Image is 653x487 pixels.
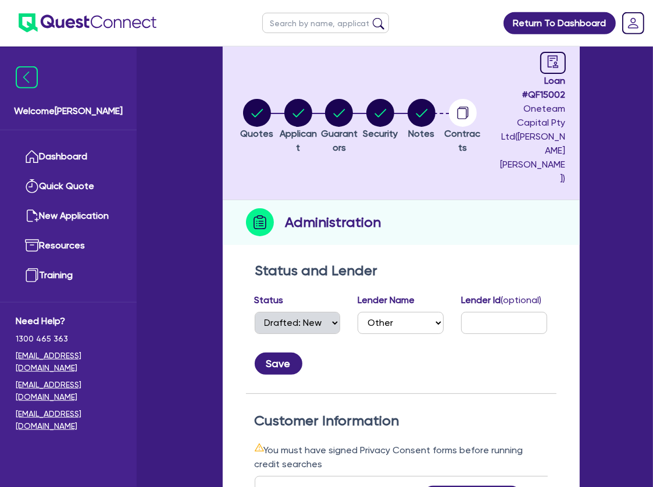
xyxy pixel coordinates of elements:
a: [EMAIL_ADDRESS][DOMAIN_NAME] [16,408,121,432]
span: audit [547,55,559,68]
a: Resources [16,231,121,261]
span: Notes [408,128,434,139]
span: Need Help? [16,314,121,328]
button: Notes [407,98,436,141]
a: audit [540,52,566,74]
img: new-application [25,209,39,223]
button: Contracts [442,98,483,155]
label: Lender Id [461,293,541,307]
span: Oneteam Capital Pty Ltd ( [PERSON_NAME] [PERSON_NAME] ) [501,103,566,184]
a: Quick Quote [16,172,121,201]
img: resources [25,239,39,253]
button: Applicant [277,98,319,155]
span: 1300 465 363 [16,333,121,345]
span: (optional) [501,294,541,305]
span: Welcome [PERSON_NAME] [14,104,123,118]
span: Applicant [280,128,317,153]
input: Search by name, application ID or mobile number... [262,13,389,33]
img: quick-quote [25,179,39,193]
button: Guarantors [319,98,360,155]
label: Status [255,293,284,307]
a: Dropdown toggle [618,8,648,38]
span: Loan # QF15002 [499,74,565,102]
span: Security [363,128,398,139]
h2: Administration [286,212,381,233]
a: Dashboard [16,142,121,172]
h2: Status and Lender [255,262,547,279]
span: Quotes [240,128,273,139]
span: Contracts [445,128,481,153]
button: Quotes [240,98,274,141]
a: [EMAIL_ADDRESS][DOMAIN_NAME] [16,379,121,403]
div: You must have signed Privacy Consent forms before running credit searches [255,443,548,471]
h2: Customer Information [255,413,548,429]
a: New Application [16,201,121,231]
label: Lender Name [358,293,415,307]
span: Guarantors [321,128,358,153]
a: Return To Dashboard [504,12,616,34]
img: quest-connect-logo-blue [19,13,156,33]
button: Security [362,98,398,141]
img: training [25,268,39,282]
img: step-icon [246,208,274,236]
img: icon-menu-close [16,66,38,88]
button: Save [255,353,302,375]
a: Training [16,261,121,290]
span: warning [255,443,264,452]
a: [EMAIL_ADDRESS][DOMAIN_NAME] [16,350,121,374]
